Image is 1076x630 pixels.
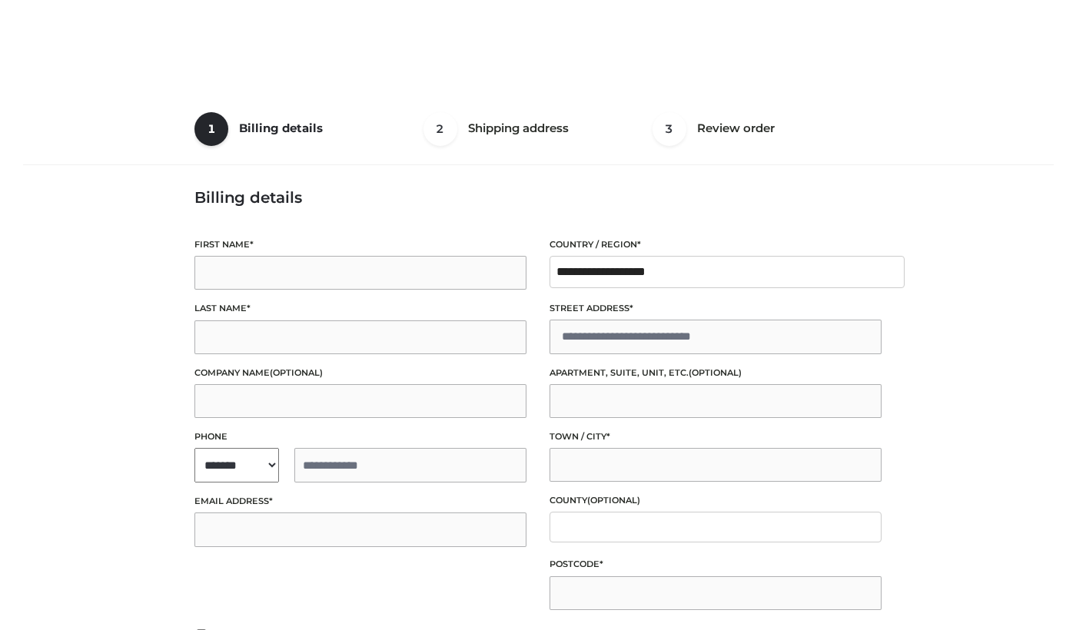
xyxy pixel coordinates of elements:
label: First name [194,237,526,252]
label: Apartment, suite, unit, etc. [550,366,882,380]
span: 3 [653,112,686,146]
span: 2 [423,112,457,146]
label: Company name [194,366,526,380]
label: Last name [194,301,526,316]
label: Street address [550,301,882,316]
span: (optional) [587,495,640,506]
label: Email address [194,494,526,509]
span: (optional) [689,367,742,378]
h3: Billing details [194,188,882,207]
label: Phone [194,429,526,444]
span: Review order [697,121,775,135]
span: (optional) [270,367,323,378]
label: Town / City [550,429,882,444]
label: County [550,493,882,508]
label: Postcode [550,557,882,572]
label: Country / Region [550,237,882,252]
span: Shipping address [468,121,569,135]
span: Billing details [239,121,323,135]
span: 1 [194,112,228,146]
